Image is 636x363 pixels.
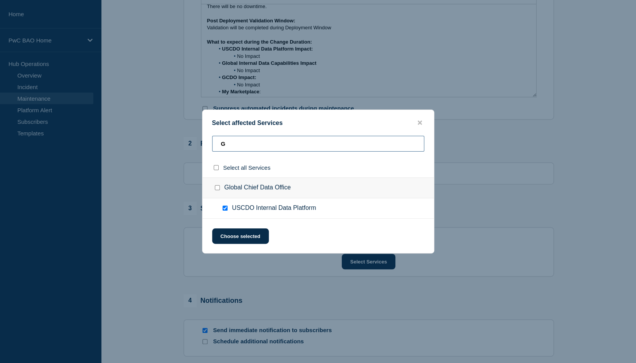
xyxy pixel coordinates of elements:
[415,119,424,127] button: close button
[223,206,228,211] input: USCDO Internal Data Platform checkbox
[215,185,220,190] input: Global Chief Data Office checkbox
[223,164,271,171] span: Select all Services
[232,204,316,212] span: USCDO Internal Data Platform
[212,136,424,152] input: Search
[202,177,434,198] div: Global Chief Data Office
[212,228,269,244] button: Choose selected
[214,165,219,170] input: select all checkbox
[202,119,434,127] div: Select affected Services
